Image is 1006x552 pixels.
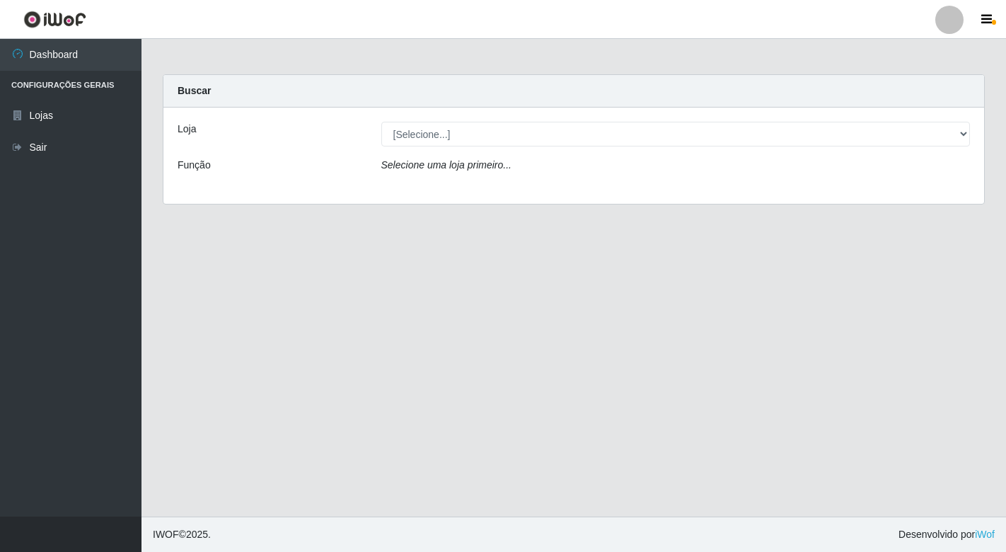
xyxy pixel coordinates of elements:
[178,85,211,96] strong: Buscar
[381,159,511,171] i: Selecione uma loja primeiro...
[178,158,211,173] label: Função
[975,529,995,540] a: iWof
[178,122,196,137] label: Loja
[153,527,211,542] span: © 2025 .
[153,529,179,540] span: IWOF
[898,527,995,542] span: Desenvolvido por
[23,11,86,28] img: CoreUI Logo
